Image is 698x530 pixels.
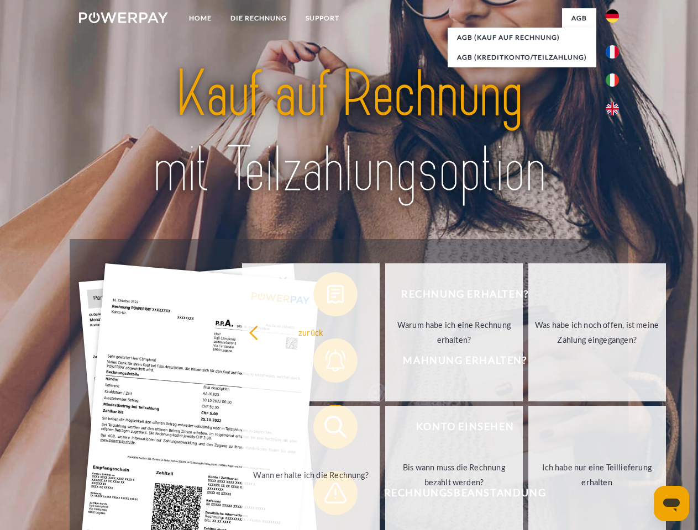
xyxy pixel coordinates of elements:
div: Ich habe nur eine Teillieferung erhalten [535,460,659,490]
iframe: Schaltfläche zum Öffnen des Messaging-Fensters [654,486,689,521]
div: Bis wann muss die Rechnung bezahlt werden? [392,460,516,490]
a: SUPPORT [296,8,349,28]
img: en [606,102,619,115]
a: AGB (Kreditkonto/Teilzahlung) [448,47,596,67]
a: Home [180,8,221,28]
a: AGB (Kauf auf Rechnung) [448,28,596,47]
img: fr [606,45,619,59]
img: title-powerpay_de.svg [106,53,592,211]
a: agb [562,8,596,28]
div: Warum habe ich eine Rechnung erhalten? [392,317,516,347]
img: de [606,9,619,23]
a: Was habe ich noch offen, ist meine Zahlung eingegangen? [528,263,666,401]
div: Wann erhalte ich die Rechnung? [249,467,373,482]
div: Was habe ich noch offen, ist meine Zahlung eingegangen? [535,317,659,347]
a: DIE RECHNUNG [221,8,296,28]
img: logo-powerpay-white.svg [79,12,168,23]
div: zurück [249,325,373,340]
img: it [606,73,619,87]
